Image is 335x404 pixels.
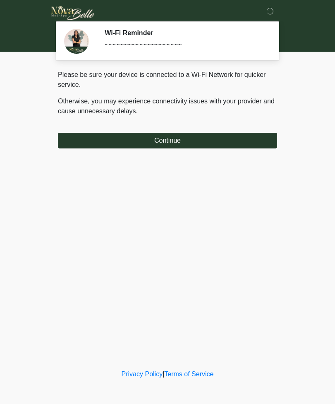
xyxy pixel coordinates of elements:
[64,29,89,54] img: Agent Avatar
[105,29,265,37] h2: Wi-Fi Reminder
[58,70,277,90] p: Please be sure your device is connected to a Wi-Fi Network for quicker service.
[136,108,138,115] span: .
[164,371,213,378] a: Terms of Service
[58,133,277,148] button: Continue
[105,40,265,50] div: ~~~~~~~~~~~~~~~~~~~~
[122,371,163,378] a: Privacy Policy
[58,96,277,116] p: Otherwise, you may experience connectivity issues with your provider and cause unnecessary delays
[163,371,164,378] a: |
[50,6,96,20] img: Novabelle medspa Logo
